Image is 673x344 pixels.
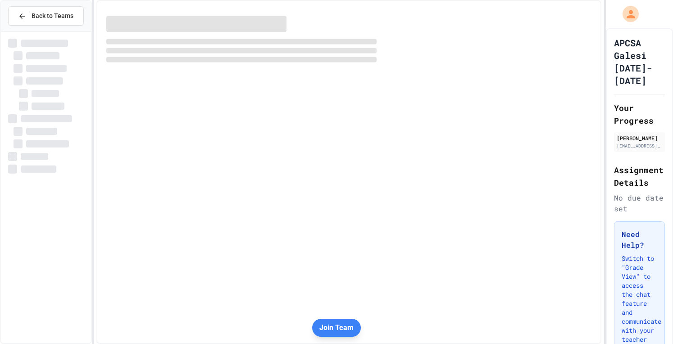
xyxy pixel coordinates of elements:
button: Back to Teams [8,6,84,26]
h3: Need Help? [622,229,657,250]
div: No due date set [614,192,665,214]
div: [PERSON_NAME] [617,134,662,142]
h1: APCSA Galesi [DATE]-[DATE] [614,36,665,87]
div: [EMAIL_ADDRESS][DOMAIN_NAME] [617,143,662,149]
button: Join Team [312,319,361,337]
h2: Assignment Details [614,164,665,189]
div: My Account [613,4,641,24]
h2: Your Progress [614,102,665,127]
iframe: chat widget [598,269,664,307]
iframe: chat widget [635,308,664,335]
span: Back to Teams [32,11,73,21]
